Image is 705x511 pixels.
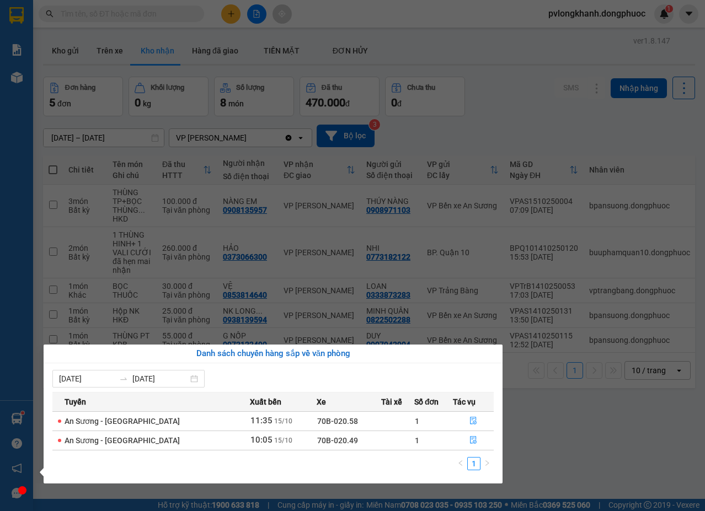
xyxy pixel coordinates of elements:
span: swap-right [119,374,128,383]
span: 1 [415,417,419,426]
span: An Sương - [GEOGRAPHIC_DATA] [65,436,180,445]
span: 70B-020.49 [317,436,358,445]
span: An Sương - [GEOGRAPHIC_DATA] [65,417,180,426]
li: Previous Page [454,457,467,470]
input: Từ ngày [59,373,115,385]
span: to [119,374,128,383]
span: file-done [469,417,477,426]
span: 1 [415,436,419,445]
span: Tác vụ [453,396,476,408]
span: 15/10 [274,417,292,425]
span: left [457,460,464,466]
span: 10:05 [250,435,273,445]
li: Next Page [480,457,494,470]
span: Xuất bến [250,396,281,408]
button: file-done [453,432,493,449]
span: Xe [317,396,326,408]
span: right [484,460,490,466]
a: 1 [468,458,480,470]
div: Danh sách chuyến hàng sắp về văn phòng [52,347,494,361]
span: Số đơn [414,396,439,408]
span: 11:35 [250,416,273,426]
button: file-done [453,412,493,430]
span: 15/10 [274,437,292,444]
span: file-done [469,436,477,445]
span: 70B-020.58 [317,417,358,426]
span: Tuyến [65,396,86,408]
span: Tài xế [381,396,402,408]
button: left [454,457,467,470]
li: 1 [467,457,480,470]
button: right [480,457,494,470]
input: Đến ngày [132,373,188,385]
